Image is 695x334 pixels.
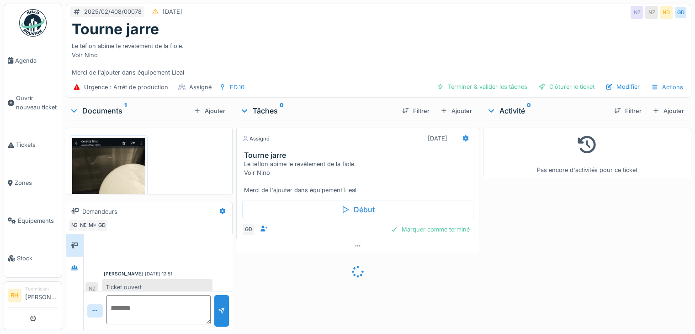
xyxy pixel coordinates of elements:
[16,140,58,149] span: Tickets
[84,7,142,16] div: 2025/02/408/00078
[660,6,673,19] div: ND
[280,105,284,116] sup: 0
[102,279,212,295] div: Ticket ouvert
[77,219,90,232] div: ND
[244,151,475,160] h3: Tourne jarre
[647,81,687,94] div: Actions
[15,178,58,187] span: Zones
[85,282,98,295] div: NZ
[242,223,255,236] div: GD
[19,9,47,37] img: Badge_color-CXgf-gQk.svg
[72,38,685,77] div: Le téflon abime le revêtement de la fiole. Voir Nino Merci de l'ajouter dans équipement Lleal
[242,200,473,219] div: Début
[145,270,172,277] div: [DATE] 12:51
[8,289,21,302] li: RH
[104,270,143,277] div: [PERSON_NAME]
[242,135,270,143] div: Assigné
[437,105,476,117] div: Ajouter
[535,81,598,93] div: Clôturer le ticket
[17,254,58,263] span: Stock
[25,286,58,292] div: Technicien
[15,56,58,65] span: Agenda
[4,80,62,126] a: Ouvrir nouveau ticket
[82,207,117,216] div: Demandeurs
[4,126,62,164] a: Tickets
[8,286,58,307] a: RH Technicien[PERSON_NAME]
[163,7,182,16] div: [DATE]
[398,105,433,117] div: Filtrer
[645,6,658,19] div: NZ
[72,138,145,287] img: 0w0ytgqkijnxzm3yp79qdvgxj5hp
[84,83,168,92] div: Urgence : Arrêt de production
[527,105,531,116] sup: 0
[4,240,62,278] a: Stock
[4,202,62,240] a: Équipements
[244,160,475,195] div: Le téflon abime le revêtement de la fiole. Voir Nino Merci de l'ajouter dans équipement Lleal
[68,219,81,232] div: NZ
[602,81,643,93] div: Modifier
[18,216,58,225] span: Équipements
[674,6,687,19] div: GD
[4,42,62,80] a: Agenda
[230,83,244,92] div: FD.10
[25,286,58,305] li: [PERSON_NAME]
[69,105,190,116] div: Documents
[190,105,229,117] div: Ajouter
[16,94,58,111] span: Ouvrir nouveau ticket
[387,223,473,236] div: Marquer comme terminé
[95,219,108,232] div: GD
[610,105,645,117] div: Filtrer
[86,219,99,232] div: MK
[433,81,531,93] div: Terminer & valider les tâches
[124,105,127,116] sup: 1
[189,83,212,92] div: Assigné
[489,132,685,174] div: Pas encore d'activités pour ce ticket
[240,105,395,116] div: Tâches
[631,6,643,19] div: NZ
[4,164,62,202] a: Zones
[487,105,607,116] div: Activité
[649,105,688,117] div: Ajouter
[72,21,159,38] h1: Tourne jarre
[428,134,447,143] div: [DATE]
